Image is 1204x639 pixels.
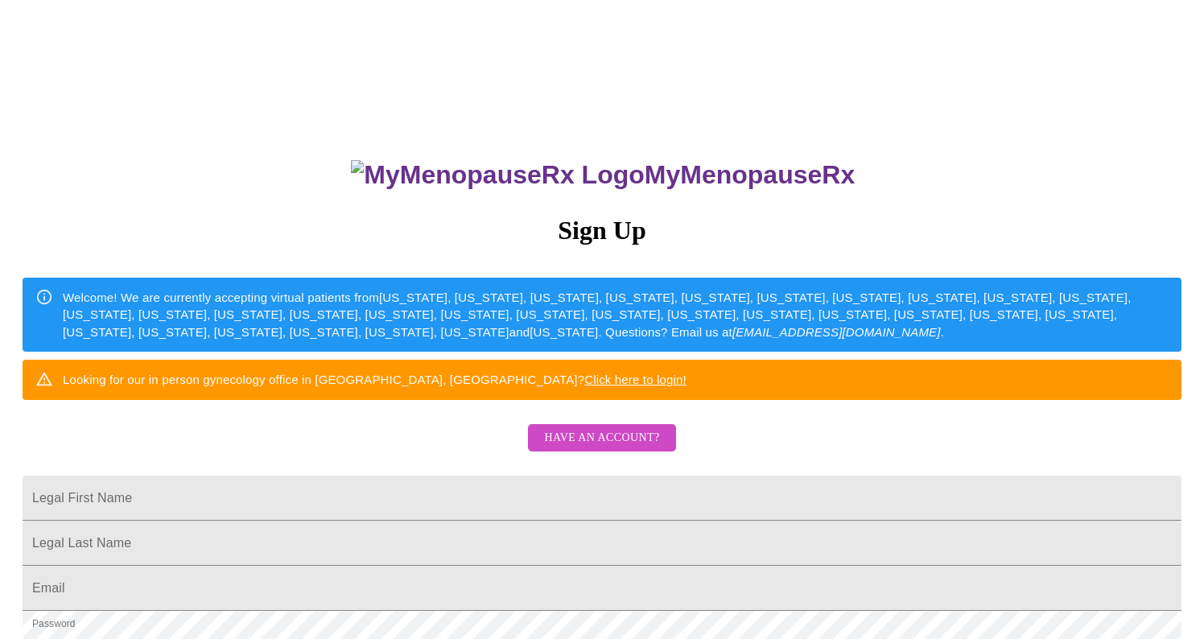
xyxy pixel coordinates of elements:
div: Looking for our in person gynecology office in [GEOGRAPHIC_DATA], [GEOGRAPHIC_DATA]? [63,365,687,394]
span: Have an account? [544,428,659,448]
button: Have an account? [528,424,675,452]
div: Welcome! We are currently accepting virtual patients from [US_STATE], [US_STATE], [US_STATE], [US... [63,282,1169,347]
h3: MyMenopauseRx [25,160,1182,190]
a: Click here to login! [584,373,687,386]
img: MyMenopauseRx Logo [351,160,644,190]
a: Have an account? [524,441,679,455]
em: [EMAIL_ADDRESS][DOMAIN_NAME] [732,325,941,339]
h3: Sign Up [23,216,1181,245]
